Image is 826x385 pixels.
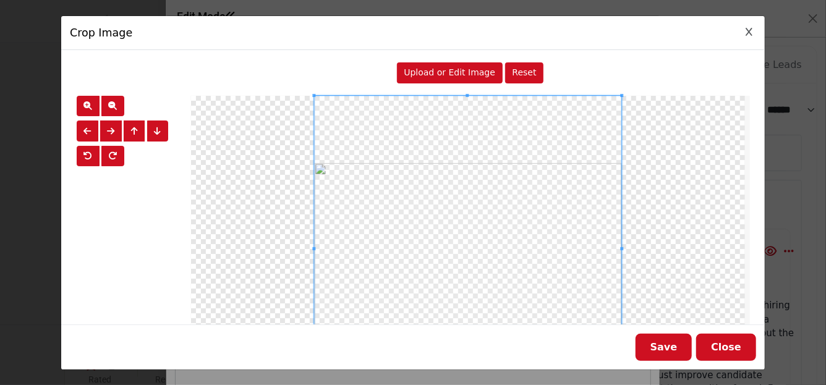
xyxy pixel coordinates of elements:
button: Close Image Upload Modal [742,25,756,40]
span: Upload or Edit Image [404,67,495,77]
button: Reset [505,62,543,83]
button: Close Image Upload Modal [696,334,756,361]
span: Reset [513,67,537,77]
button: Save [636,334,692,361]
h5: Crop Image [70,25,132,41]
